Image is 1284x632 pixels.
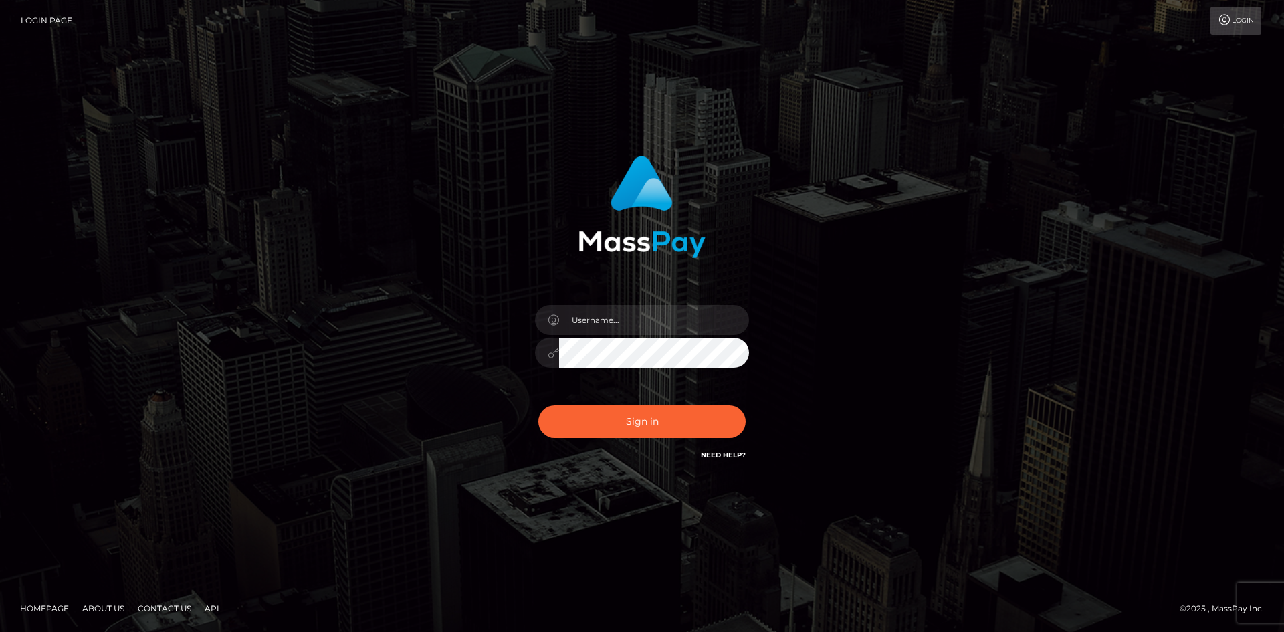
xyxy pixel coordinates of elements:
a: About Us [77,598,130,619]
a: Login [1210,7,1261,35]
a: API [199,598,225,619]
img: MassPay Login [578,156,706,258]
a: Contact Us [132,598,197,619]
button: Sign in [538,405,746,438]
div: © 2025 , MassPay Inc. [1180,601,1274,616]
a: Login Page [21,7,72,35]
a: Need Help? [701,451,746,459]
a: Homepage [15,598,74,619]
input: Username... [559,305,749,335]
